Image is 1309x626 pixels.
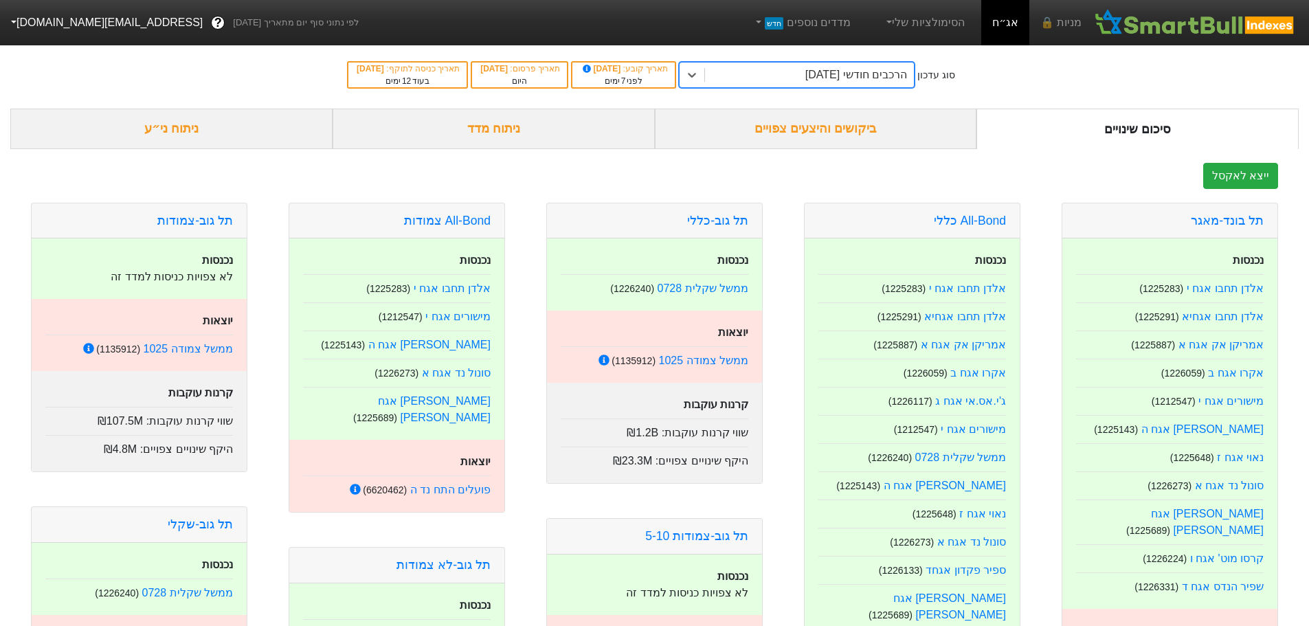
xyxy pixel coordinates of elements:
strong: נכנסות [202,254,233,266]
strong: קרנות עוקבות [684,399,748,410]
small: ( 1226059 ) [904,368,948,379]
small: ( 1225689 ) [1126,525,1170,536]
a: [PERSON_NAME] אגח ה [1141,423,1264,435]
small: ( 1226224 ) [1143,553,1187,564]
small: ( 1226117 ) [888,396,932,407]
div: תאריך פרסום : [479,63,560,75]
a: נאוי אגח ז [959,508,1006,519]
div: שווי קרנות עוקבות : [561,418,748,441]
a: מישורים אגח י [1198,395,1264,407]
span: חדש [765,17,783,30]
a: תל בונד-מאגר [1191,214,1264,227]
div: ניתוח ני״ע [10,109,333,149]
small: ( 1225689 ) [869,610,913,621]
a: [PERSON_NAME] אגח [PERSON_NAME] [1151,508,1264,536]
small: ( 1212547 ) [894,424,938,435]
a: תל גוב-לא צמודות [396,558,491,572]
a: ממשל צמודה 1025 [659,355,748,366]
a: פועלים התח נד ה [410,484,491,495]
a: שפיר הנדס אגח ד [1182,581,1264,592]
strong: נכנסות [460,254,491,266]
span: היום [512,76,527,86]
small: ( 1212547 ) [379,311,423,322]
div: לפני ימים [579,75,668,87]
span: [DATE] [581,64,623,74]
a: אקרו אגח ב [1208,367,1264,379]
a: ממשל שקלית 0728 [915,451,1006,463]
small: ( 1226240 ) [868,452,912,463]
a: אקרו אגח ב [950,367,1006,379]
a: סונול נד אגח א [937,536,1006,548]
small: ( 1225283 ) [1139,283,1183,294]
div: היקף שינויים צפויים : [45,435,233,458]
span: [DATE] [357,64,386,74]
span: ₪23.3M [613,455,652,467]
a: מישורים אגח י [941,423,1006,435]
span: ₪107.5M [98,415,143,427]
div: סיכום שינויים [976,109,1299,149]
a: מדדים נוספיםחדש [747,9,856,36]
div: תאריך קובע : [579,63,668,75]
small: ( 1226273 ) [1148,480,1191,491]
small: ( 1225283 ) [882,283,926,294]
a: ממשל שקלית 0728 [142,587,233,599]
span: לפי נתוני סוף יום מתאריך [DATE] [233,16,359,30]
small: ( 1225291 ) [1135,311,1179,322]
a: נאוי אגח ז [1217,451,1264,463]
small: ( 1225143 ) [1094,424,1138,435]
a: אלדן תחבו אגחיא [924,311,1006,322]
small: ( 1226240 ) [610,283,654,294]
small: ( 1225291 ) [877,311,921,322]
a: אלדן תחבו אגח י [929,282,1006,294]
a: [PERSON_NAME] אגח ה [368,339,491,350]
small: ( 1225648 ) [913,508,956,519]
a: אלדן תחבו אגח י [1187,282,1264,294]
small: ( 6620462 ) [363,484,407,495]
div: הרכבים חודשי [DATE] [805,67,907,83]
div: שווי קרנות עוקבות : [45,407,233,429]
button: ייצא לאקסל [1203,163,1278,189]
p: לא צפויות כניסות למדד זה [45,269,233,285]
span: ₪1.2B [627,427,658,438]
strong: יוצאות [460,456,491,467]
small: ( 1226331 ) [1134,581,1178,592]
p: לא צפויות כניסות למדד זה [561,585,748,601]
a: ממשל שקלית 0728 [658,282,748,294]
div: ביקושים והיצעים צפויים [655,109,977,149]
a: ממשל צמודה 1025 [144,343,233,355]
a: תל גוב-כללי [687,214,748,227]
a: אמריקן אק אגח א [1178,339,1264,350]
span: [DATE] [480,64,510,74]
a: אלדן תחבו אגח י [414,282,491,294]
small: ( 1226059 ) [1161,368,1205,379]
a: All-Bond כללי [934,214,1006,227]
a: תל גוב-צמודות 5-10 [645,529,748,543]
a: אמריקן אק אגח א [921,339,1006,350]
a: ספיר פקדון אגחד [926,564,1006,576]
strong: קרנות עוקבות [168,387,233,399]
small: ( 1226273 ) [890,537,934,548]
small: ( 1225648 ) [1170,452,1214,463]
a: [PERSON_NAME] אגח [PERSON_NAME] [378,395,491,423]
div: סוג עדכון [917,68,955,82]
a: [PERSON_NAME] אגח [PERSON_NAME] [893,592,1006,621]
strong: נכנסות [975,254,1006,266]
small: ( 1225283 ) [366,283,410,294]
span: ₪4.8M [104,443,137,455]
strong: נכנסות [1233,254,1264,266]
div: היקף שינויים צפויים : [561,447,748,469]
a: [PERSON_NAME] אגח ה [884,480,1007,491]
small: ( 1135912 ) [96,344,140,355]
small: ( 1225887 ) [873,339,917,350]
strong: נכנסות [717,570,748,582]
small: ( 1225689 ) [353,412,397,423]
small: ( 1225143 ) [321,339,365,350]
a: אלדן תחבו אגחיא [1182,311,1264,322]
a: סונול נד אגח א [1195,480,1264,491]
a: קרסו מוט' אגח ו [1190,552,1264,564]
small: ( 1135912 ) [612,355,656,366]
a: תל גוב-שקלי [168,517,233,531]
img: SmartBull [1093,9,1298,36]
a: תל גוב-צמודות [157,214,233,227]
small: ( 1226273 ) [374,368,418,379]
